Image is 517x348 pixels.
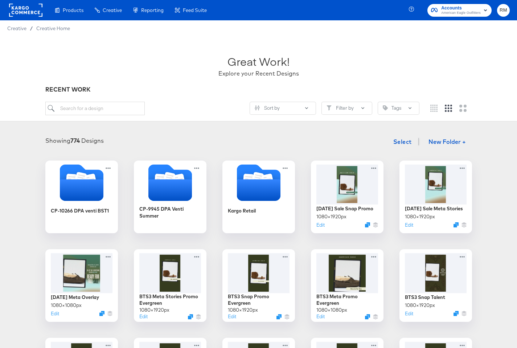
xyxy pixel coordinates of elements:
[393,137,412,147] span: Select
[228,313,236,320] button: Edit
[45,249,118,322] div: [DATE] Meta Overlay1080×1080pxEditDuplicate
[405,213,435,220] div: 1080 × 1920 px
[45,161,118,233] div: CP-10266 DPA venti BST1
[228,293,290,307] div: BTS3 Snap Promo Evergreen
[139,206,201,219] div: CP-9945 DPA Venti Summer
[26,25,36,31] span: /
[405,205,463,212] div: [DATE] Sale Meta Stories
[378,102,419,115] button: TagTags
[250,102,316,115] button: SlidersSort by
[134,165,206,201] svg: Folder
[222,249,295,322] div: BTS3 Snap Promo Evergreen1080×1920pxEditDuplicate
[405,302,435,309] div: 1080 × 1920 px
[383,105,388,110] svg: Tag
[327,105,332,110] svg: Filter
[45,102,145,115] input: Search for a design
[390,134,415,149] button: Select
[430,105,438,112] svg: Small grid
[445,105,452,112] svg: Medium grid
[51,302,82,309] div: 1080 × 1080 px
[316,307,347,313] div: 1080 × 1080 px
[405,222,413,228] button: Edit
[227,54,290,69] div: Great Work!
[399,249,472,322] div: BTS3 Snap Talent1080×1920pxEditDuplicate
[422,135,472,149] button: New Folder +
[99,311,104,316] svg: Duplicate
[139,307,169,313] div: 1080 × 1920 px
[222,165,295,201] svg: Folder
[134,249,206,322] div: BTS3 Meta Stories Promo Evergreen1080×1920pxEditDuplicate
[51,294,99,301] div: [DATE] Meta Overlay
[454,311,459,316] svg: Duplicate
[218,69,299,78] div: Explore your Recent Designs
[141,7,164,13] span: Reporting
[405,294,445,301] div: BTS3 Snap Talent
[365,222,370,227] svg: Duplicate
[139,293,201,307] div: BTS3 Meta Stories Promo Evergreen
[399,161,472,233] div: [DATE] Sale Meta Stories1080×1920pxEditDuplicate
[7,25,26,31] span: Creative
[255,105,260,110] svg: Sliders
[188,314,193,319] svg: Duplicate
[454,222,459,227] svg: Duplicate
[311,161,383,233] div: [DATE] Sale Snap Promo1080×1920pxEditDuplicate
[316,205,373,212] div: [DATE] Sale Snap Promo
[45,165,118,201] svg: Folder
[70,137,80,144] strong: 774
[441,10,481,16] span: American Eagle Outfitters
[139,313,148,320] button: Edit
[222,161,295,233] div: Kargo Retail
[45,85,472,94] div: RECENT WORK
[497,4,510,17] button: RM
[321,102,372,115] button: FilterFilter by
[405,310,413,317] button: Edit
[427,4,492,17] button: AccountsAmerican Eagle Outfitters
[51,310,59,317] button: Edit
[228,207,256,214] div: Kargo Retail
[365,314,370,319] svg: Duplicate
[51,207,109,214] div: CP-10266 DPA venti BST1
[441,4,481,12] span: Accounts
[45,137,104,145] div: Showing Designs
[311,249,383,322] div: BTS3 Meta Promo Evergreen1080×1080pxEditDuplicate
[459,105,467,112] svg: Large grid
[183,7,207,13] span: Feed Suite
[316,222,325,228] button: Edit
[134,161,206,233] div: CP-9945 DPA Venti Summer
[500,6,507,15] span: RM
[228,307,258,313] div: 1080 × 1920 px
[276,314,282,319] svg: Duplicate
[103,7,122,13] span: Creative
[316,313,325,320] button: Edit
[63,7,83,13] span: Products
[316,293,378,307] div: BTS3 Meta Promo Evergreen
[316,213,346,220] div: 1080 × 1920 px
[36,25,70,31] a: Creative Home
